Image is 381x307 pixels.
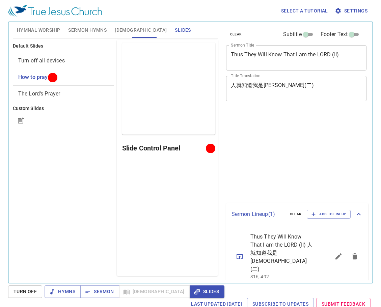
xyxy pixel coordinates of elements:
[231,51,362,64] textarea: Thus They Will Know That I am the LORD (II)
[13,69,114,85] div: How to pray
[13,86,114,102] div: The Lord's Prayer
[230,31,242,37] span: clear
[115,26,167,34] span: [DEMOGRAPHIC_DATA]
[18,90,60,97] span: [object Object]
[13,53,114,69] div: Turn off all devices
[18,57,65,64] span: [object Object]
[175,26,191,34] span: Slides
[86,287,114,296] span: Sermon
[321,30,348,38] span: Footer Text
[8,285,42,298] button: Turn Off
[80,285,119,298] button: Sermon
[223,108,339,200] iframe: from-child
[50,287,75,296] span: Hymns
[45,285,81,298] button: Hymns
[13,287,37,296] span: Turn Off
[290,211,302,217] span: clear
[307,210,351,219] button: Add to Lineup
[226,30,246,38] button: clear
[250,273,315,280] p: 316, 492
[231,82,362,95] textarea: 人就知道我是[PERSON_NAME](二)
[8,5,102,17] img: True Jesus Church
[18,74,48,80] span: [object Object]
[122,143,208,153] h6: Slide Control Panel
[13,43,114,50] h6: Default Slides
[286,210,306,218] button: clear
[68,26,107,34] span: Sermon Hymns
[250,233,315,273] span: Thus They Will Know That I am the LORD (II) 人就知道我是[DEMOGRAPHIC_DATA](二)
[278,5,331,17] button: Select a tutorial
[190,285,224,298] button: Slides
[333,5,370,17] button: Settings
[336,7,368,15] span: Settings
[232,210,284,218] p: Sermon Lineup ( 1 )
[195,287,219,296] span: Slides
[17,26,60,34] span: Hymnal Worship
[281,7,328,15] span: Select a tutorial
[226,225,369,287] ul: sermon lineup list
[13,105,114,112] h6: Custom Slides
[226,203,369,225] div: Sermon Lineup(1)clearAdd to Lineup
[311,211,346,217] span: Add to Lineup
[283,30,302,38] span: Subtitle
